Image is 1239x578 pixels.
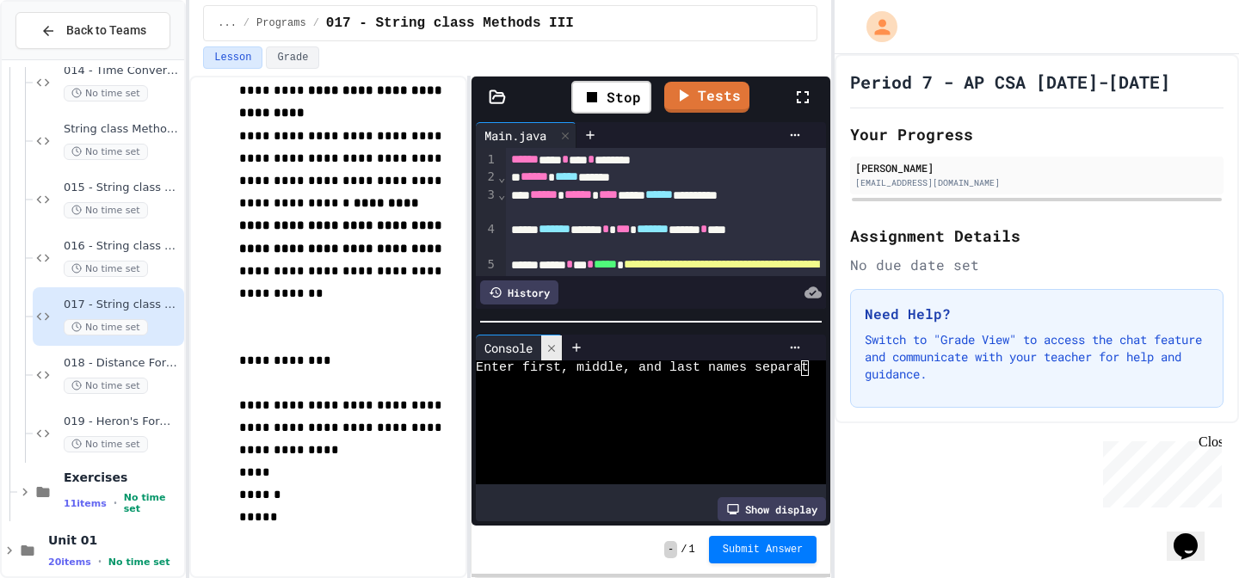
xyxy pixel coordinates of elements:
div: Show display [718,497,826,521]
span: • [114,496,117,510]
span: 017 - String class Methods III [326,13,574,34]
div: My Account [848,7,902,46]
a: Tests [664,82,749,113]
span: No time set [64,261,148,277]
span: Programs [256,16,306,30]
span: 20 items [48,556,91,568]
div: 5 [476,256,497,309]
div: Chat with us now!Close [7,7,119,109]
span: Submit Answer [723,543,804,556]
span: / [681,543,687,556]
span: / [313,16,319,30]
span: - [664,541,677,558]
span: No time set [64,202,148,218]
h1: Period 7 - AP CSA [DATE]-[DATE] [850,70,1170,94]
div: 4 [476,221,497,256]
h2: Your Progress [850,122,1224,146]
span: No time set [64,378,148,394]
span: No time set [64,436,148,452]
span: No time set [64,144,148,160]
h3: Need Help? [865,304,1209,324]
span: 019 - Heron's Formula [64,415,181,429]
iframe: chat widget [1096,434,1222,507]
div: 3 [476,187,497,221]
div: [PERSON_NAME] [855,160,1218,175]
span: / [243,16,250,30]
span: t [801,360,809,376]
div: Console [476,339,541,357]
button: Lesson [203,46,262,69]
span: No time set [64,85,148,101]
iframe: chat widget [1167,509,1222,561]
div: History [480,280,558,304]
div: 2 [476,169,497,186]
span: 016 - String class Methods II [64,239,181,254]
span: 1 [688,543,694,556]
span: Enter first, middle, and last names separa [476,360,801,376]
span: 018 - Distance Formula [64,356,181,371]
span: Fold line [497,188,506,201]
span: ... [218,16,237,30]
div: Stop [571,81,651,114]
span: 017 - String class Methods III [64,298,181,312]
span: Fold line [497,170,506,184]
span: Unit 01 [48,532,181,548]
div: Console [476,335,563,360]
button: Grade [266,46,319,69]
div: [EMAIL_ADDRESS][DOMAIN_NAME] [855,176,1218,189]
span: 015 - String class Methods I [64,181,181,195]
span: String class Methods Introduction [64,122,181,137]
span: Exercises [64,470,181,485]
span: 11 items [64,498,107,509]
span: 014 - Time Conversion [64,64,181,78]
p: Switch to "Grade View" to access the chat feature and communicate with your teacher for help and ... [865,331,1209,383]
div: No due date set [850,255,1224,275]
button: Back to Teams [15,12,170,49]
span: No time set [64,319,148,335]
h2: Assignment Details [850,224,1224,248]
div: Main.java [476,126,555,144]
span: Back to Teams [66,22,146,40]
button: Submit Answer [709,536,817,563]
div: Main.java [476,122,576,148]
span: No time set [108,556,170,568]
span: No time set [124,492,181,514]
span: • [98,555,102,569]
div: 1 [476,151,497,169]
